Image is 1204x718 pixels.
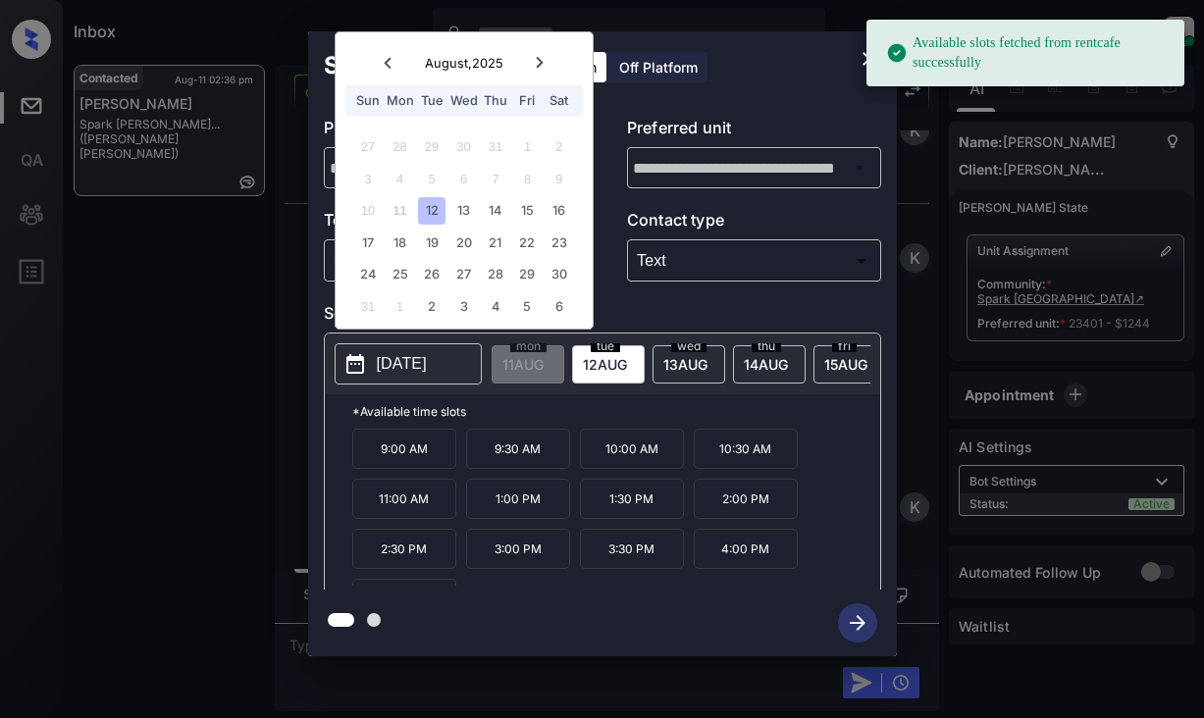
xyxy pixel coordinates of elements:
p: 1:00 PM [466,479,570,519]
div: Wed [450,87,477,114]
div: Choose Tuesday, August 19th, 2025 [418,230,445,256]
div: date-select [813,345,886,384]
div: Not available Thursday, July 31st, 2025 [482,133,508,160]
div: Choose Friday, September 5th, 2025 [514,293,541,320]
div: Sat [546,87,572,114]
h2: Schedule Tour [308,31,508,100]
p: 11:00 AM [352,479,456,519]
div: Not available Sunday, August 31st, 2025 [355,293,382,320]
p: [DATE] [377,352,427,376]
div: Not available Sunday, August 10th, 2025 [355,197,382,224]
div: Choose Thursday, August 21st, 2025 [482,230,508,256]
div: Not available Monday, September 1st, 2025 [387,293,413,320]
div: Choose Thursday, August 28th, 2025 [482,261,508,287]
p: Select slot [324,301,881,333]
p: 9:00 AM [352,429,456,469]
div: Choose Saturday, August 16th, 2025 [546,197,572,224]
div: Choose Thursday, August 14th, 2025 [482,197,508,224]
span: 15 AUG [824,356,867,373]
p: 4:00 PM [694,529,798,569]
div: date-select [572,345,645,384]
p: 2:30 PM [352,529,456,569]
div: Text [632,244,876,277]
div: Sun [355,87,382,114]
div: Choose Monday, August 25th, 2025 [387,261,413,287]
p: 3:30 PM [580,529,684,569]
p: 9:30 AM [466,429,570,469]
div: Not available Saturday, August 9th, 2025 [546,166,572,192]
span: fri [832,340,857,352]
div: date-select [733,345,806,384]
p: 2:00 PM [694,479,798,519]
p: 5:00 PM [352,579,456,619]
div: Fri [514,87,541,114]
div: Choose Monday, August 18th, 2025 [387,230,413,256]
div: Choose Friday, August 15th, 2025 [514,197,541,224]
div: Tue [418,87,445,114]
div: Choose Wednesday, August 20th, 2025 [450,230,477,256]
button: btn-next [826,597,889,648]
div: Choose Wednesday, August 13th, 2025 [450,197,477,224]
div: Not available Sunday, July 27th, 2025 [355,133,382,160]
div: Not available Tuesday, August 5th, 2025 [418,166,445,192]
p: 1:30 PM [580,479,684,519]
span: 14 AUG [744,356,788,373]
div: Choose Wednesday, August 27th, 2025 [450,261,477,287]
div: Off Platform [609,52,707,82]
div: Choose Saturday, August 30th, 2025 [546,261,572,287]
span: 13 AUG [663,356,707,373]
div: Not available Monday, July 28th, 2025 [387,133,413,160]
div: month 2025-08 [341,131,586,323]
div: Choose Saturday, September 6th, 2025 [546,293,572,320]
p: 10:00 AM [580,429,684,469]
div: Choose Wednesday, September 3rd, 2025 [450,293,477,320]
p: *Available time slots [352,394,880,429]
div: Not available Wednesday, July 30th, 2025 [450,133,477,160]
div: Choose Friday, August 29th, 2025 [514,261,541,287]
p: Tour type [324,208,578,239]
span: thu [752,340,781,352]
div: Not available Saturday, August 2nd, 2025 [546,133,572,160]
div: Choose Thursday, September 4th, 2025 [482,293,508,320]
span: 12 AUG [583,356,627,373]
p: 3:00 PM [466,529,570,569]
button: [DATE] [335,343,482,385]
p: 10:30 AM [694,429,798,469]
p: Preferred community [324,116,578,147]
div: Available slots fetched from rentcafe successfully [886,26,1169,80]
div: Choose Tuesday, August 12th, 2025 [418,197,445,224]
div: Not available Monday, August 11th, 2025 [387,197,413,224]
div: Choose Tuesday, September 2nd, 2025 [418,293,445,320]
p: Contact type [627,208,881,239]
div: Not available Wednesday, August 6th, 2025 [450,166,477,192]
div: Choose Friday, August 22nd, 2025 [514,230,541,256]
div: Not available Thursday, August 7th, 2025 [482,166,508,192]
div: Choose Tuesday, August 26th, 2025 [418,261,445,287]
span: tue [591,340,620,352]
div: Not available Sunday, August 3rd, 2025 [355,166,382,192]
div: In Person [329,244,573,277]
div: date-select [653,345,725,384]
div: Not available Tuesday, July 29th, 2025 [418,133,445,160]
div: Choose Sunday, August 17th, 2025 [355,230,382,256]
div: Not available Friday, August 8th, 2025 [514,166,541,192]
div: Choose Sunday, August 24th, 2025 [355,261,382,287]
div: Choose Saturday, August 23rd, 2025 [546,230,572,256]
p: Preferred unit [627,116,881,147]
div: Mon [387,87,413,114]
span: wed [671,340,707,352]
div: Not available Friday, August 1st, 2025 [514,133,541,160]
div: Thu [482,87,508,114]
button: close [850,39,889,78]
div: Not available Monday, August 4th, 2025 [387,166,413,192]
